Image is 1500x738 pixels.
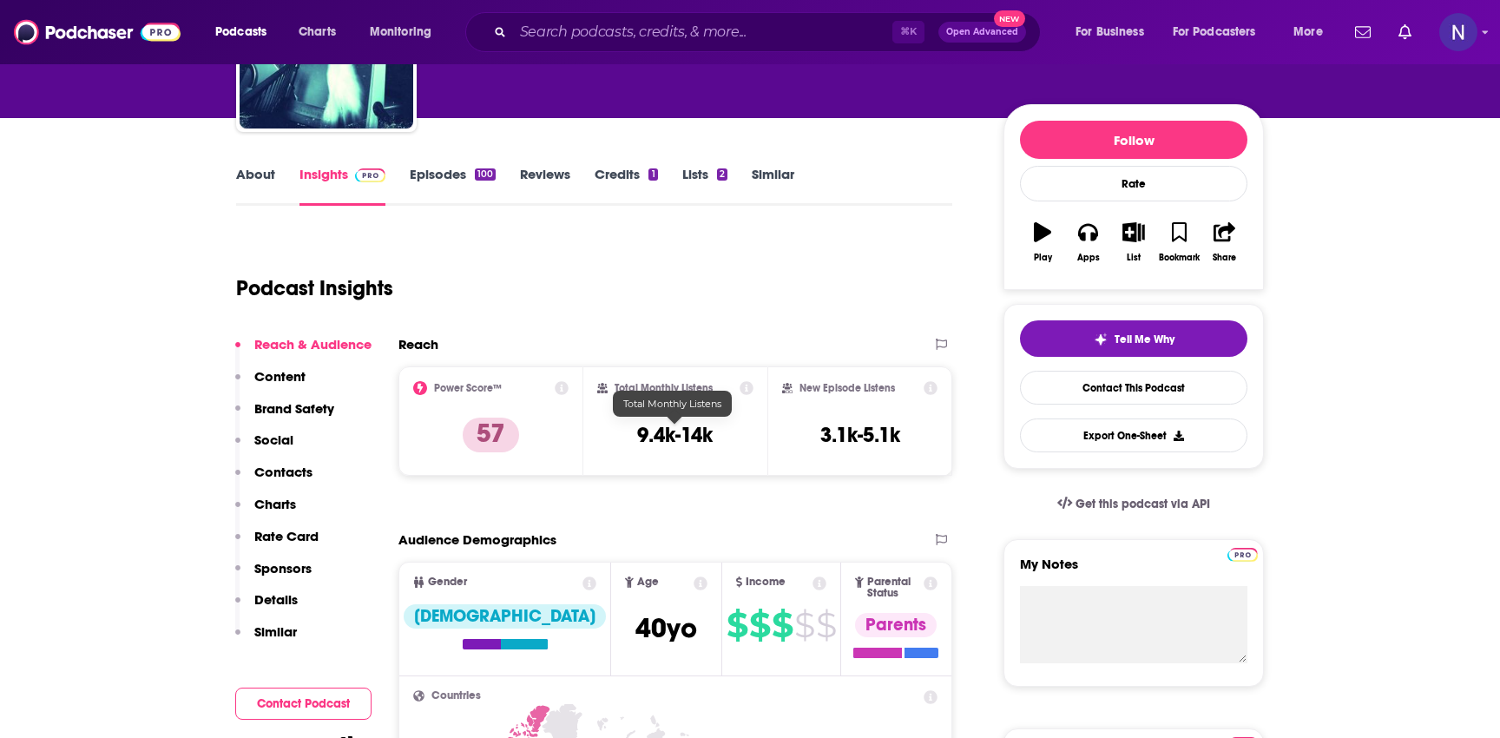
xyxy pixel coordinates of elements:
[615,382,713,394] h2: Total Monthly Listens
[637,422,713,448] h3: 9.4k-14k
[1034,253,1052,263] div: Play
[287,18,346,46] a: Charts
[398,531,556,548] h2: Audience Demographics
[236,166,275,206] a: About
[1391,17,1418,47] a: Show notifications dropdown
[235,560,312,592] button: Sponsors
[595,166,657,206] a: Credits1
[370,20,431,44] span: Monitoring
[404,604,606,629] div: [DEMOGRAPHIC_DATA]
[235,368,306,400] button: Content
[1439,13,1477,51] span: Logged in as nworkman
[235,464,312,496] button: Contacts
[1077,253,1100,263] div: Apps
[358,18,454,46] button: open menu
[1020,556,1247,586] label: My Notes
[746,577,786,588] span: Income
[1159,253,1200,263] div: Bookmark
[235,591,298,623] button: Details
[428,577,467,588] span: Gender
[1076,497,1210,511] span: Get this podcast via API
[717,168,727,181] div: 2
[637,577,659,588] span: Age
[235,623,297,656] button: Similar
[1161,18,1281,46] button: open menu
[398,336,438,353] h2: Reach
[355,168,385,182] img: Podchaser Pro
[1202,211,1247,273] button: Share
[254,464,312,480] p: Contacts
[1043,483,1224,525] a: Get this podcast via API
[1213,253,1236,263] div: Share
[855,613,937,637] div: Parents
[1094,333,1108,346] img: tell me why sparkle
[1293,20,1323,44] span: More
[299,166,385,206] a: InsightsPodchaser Pro
[254,560,312,577] p: Sponsors
[867,577,921,599] span: Parental Status
[1065,211,1110,273] button: Apps
[749,611,770,639] span: $
[635,611,697,645] span: 40 yo
[799,382,895,394] h2: New Episode Listens
[816,611,836,639] span: $
[475,168,496,181] div: 100
[648,168,657,181] div: 1
[236,275,393,301] h1: Podcast Insights
[463,418,519,452] p: 57
[1111,211,1156,273] button: List
[1020,371,1247,405] a: Contact This Podcast
[254,432,293,448] p: Social
[1020,121,1247,159] button: Follow
[235,336,372,368] button: Reach & Audience
[254,623,297,640] p: Similar
[1439,13,1477,51] button: Show profile menu
[1020,211,1065,273] button: Play
[14,16,181,49] img: Podchaser - Follow, Share and Rate Podcasts
[254,591,298,608] p: Details
[1115,333,1174,346] span: Tell Me Why
[1020,418,1247,452] button: Export One-Sheet
[254,368,306,385] p: Content
[254,528,319,544] p: Rate Card
[752,166,794,206] a: Similar
[794,611,814,639] span: $
[892,21,924,43] span: ⌘ K
[431,690,481,702] span: Countries
[682,166,727,206] a: Lists2
[994,10,1025,27] span: New
[1076,20,1144,44] span: For Business
[254,400,334,417] p: Brand Safety
[1020,166,1247,201] div: Rate
[235,528,319,560] button: Rate Card
[410,166,496,206] a: Episodes100
[946,28,1018,36] span: Open Advanced
[235,688,372,720] button: Contact Podcast
[203,18,289,46] button: open menu
[254,336,372,353] p: Reach & Audience
[1156,211,1201,273] button: Bookmark
[1281,18,1345,46] button: open menu
[482,12,1057,52] div: Search podcasts, credits, & more...
[520,166,570,206] a: Reviews
[1020,320,1247,357] button: tell me why sparkleTell Me Why
[727,611,747,639] span: $
[235,432,293,464] button: Social
[1227,548,1258,562] img: Podchaser Pro
[1348,17,1378,47] a: Show notifications dropdown
[434,382,502,394] h2: Power Score™
[299,20,336,44] span: Charts
[820,422,900,448] h3: 3.1k-5.1k
[1127,253,1141,263] div: List
[235,496,296,528] button: Charts
[1439,13,1477,51] img: User Profile
[1063,18,1166,46] button: open menu
[235,400,334,432] button: Brand Safety
[623,398,721,410] span: Total Monthly Listens
[1227,545,1258,562] a: Pro website
[938,22,1026,43] button: Open AdvancedNew
[772,611,793,639] span: $
[254,496,296,512] p: Charts
[215,20,266,44] span: Podcasts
